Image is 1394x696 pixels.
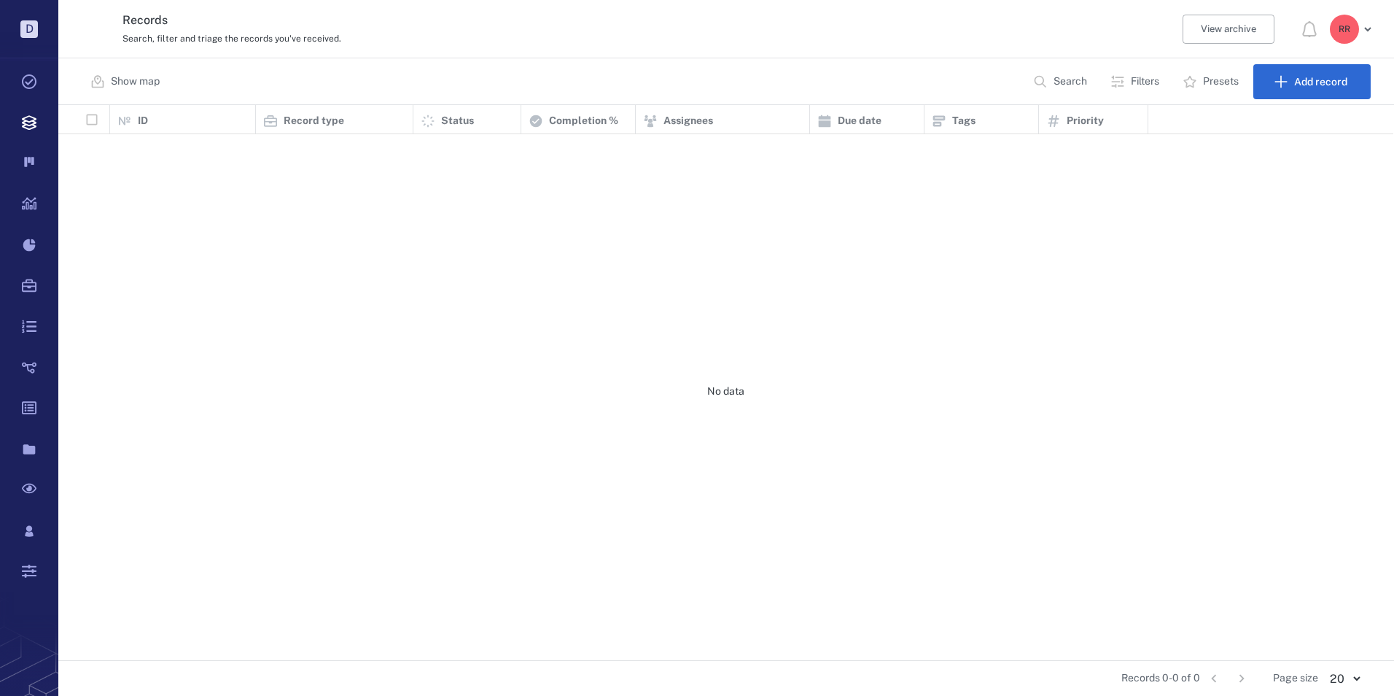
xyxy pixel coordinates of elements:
[1054,74,1087,89] p: Search
[1131,74,1159,89] p: Filters
[1067,114,1104,128] p: Priority
[20,20,38,38] p: D
[663,114,713,128] p: Assignees
[1318,670,1371,687] div: 20
[122,12,949,29] h3: Records
[1183,15,1274,44] button: View archive
[1253,64,1371,99] button: Add record
[1273,671,1318,686] span: Page size
[1330,15,1359,44] div: R R
[1203,74,1239,89] p: Presets
[1121,671,1200,686] span: Records 0-0 of 0
[1102,64,1171,99] button: Filters
[111,74,160,89] p: Show map
[1330,15,1377,44] button: RR
[952,114,976,128] p: Tags
[549,114,618,128] p: Completion %
[1200,667,1255,690] nav: pagination navigation
[138,114,148,128] p: ID
[284,114,344,128] p: Record type
[838,114,881,128] p: Due date
[58,134,1393,649] div: No data
[122,34,341,44] span: Search, filter and triage the records you've received.
[1024,64,1099,99] button: Search
[1174,64,1250,99] button: Presets
[441,114,474,128] p: Status
[82,64,171,99] button: Show map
